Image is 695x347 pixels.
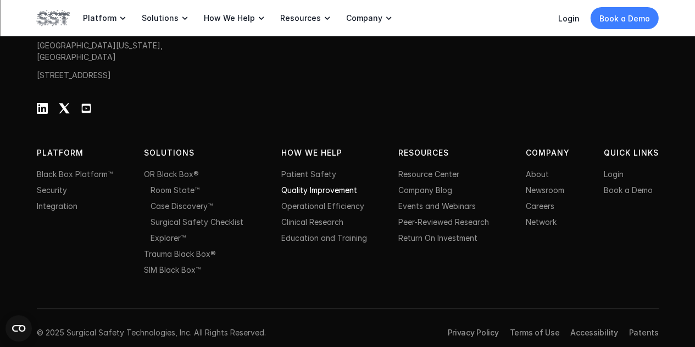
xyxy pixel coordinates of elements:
[558,14,580,23] a: Login
[525,147,572,159] p: Company
[281,233,367,243] a: Education and Training
[37,69,143,81] p: [STREET_ADDRESS]
[525,217,556,227] a: Network
[629,328,658,337] a: Patents
[5,315,32,342] button: Open CMP widget
[398,201,476,211] a: Events and Webinars
[144,249,216,258] a: Trauma Black Box®
[447,328,498,337] a: Privacy Policy
[83,13,116,23] p: Platform
[281,201,364,211] a: Operational Efficiency
[37,40,169,63] p: [GEOGRAPHIC_DATA][US_STATE], [GEOGRAPHIC_DATA]
[144,169,199,179] a: OR Black Box®
[37,169,113,179] a: Black Box Platform™
[142,13,179,23] p: Solutions
[37,147,105,159] p: PLATFORM
[603,147,658,159] p: QUICK LINKS
[280,13,321,23] p: Resources
[525,185,564,195] a: Newsroom
[525,169,548,179] a: About
[603,169,623,179] a: Login
[398,217,489,227] a: Peer-Reviewed Research
[398,233,477,243] a: Return On Investment
[525,201,554,211] a: Careers
[398,169,459,179] a: Resource Center
[281,169,336,179] a: Patient Safety
[509,328,559,337] a: Terms of Use
[151,201,213,211] a: Case Discovery™
[591,7,659,29] a: Book a Demo
[398,185,452,195] a: Company Blog
[570,328,618,337] a: Accessibility
[281,217,343,227] a: Clinical Research
[37,185,67,195] a: Security
[37,201,77,211] a: Integration
[151,233,186,243] a: Explorer™
[37,9,70,27] img: SST logo
[144,265,201,274] a: SIM Black Box™
[81,103,92,114] img: Youtube Logo
[281,185,357,195] a: Quality Improvement
[281,147,349,159] p: HOW WE HELP
[346,13,382,23] p: Company
[151,185,199,195] a: Room State™
[151,217,243,227] a: Surgical Safety Checklist
[144,147,214,159] p: Solutions
[398,147,494,159] p: Resources
[204,13,255,23] p: How We Help
[603,185,652,195] a: Book a Demo
[599,13,650,24] p: Book a Demo
[37,327,266,338] p: © 2025 Surgical Safety Technologies, Inc. All Rights Reserved.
